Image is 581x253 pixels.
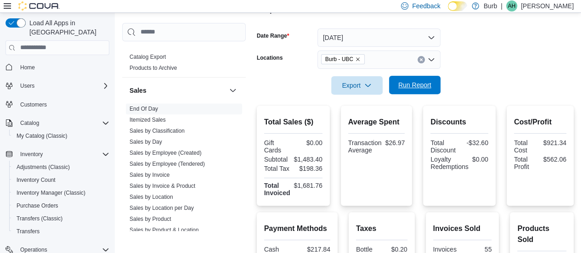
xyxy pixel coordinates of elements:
span: Transfers (Classic) [13,213,109,224]
button: Run Report [389,76,440,94]
button: Users [2,79,113,92]
input: Dark Mode [448,1,467,11]
a: Catalog Export [130,54,166,60]
span: Users [17,80,109,91]
div: Loyalty Redemptions [430,156,468,170]
div: $1,483.40 [294,156,322,163]
span: Users [20,82,34,90]
div: Subtotal [264,156,290,163]
span: Sales by Product [130,215,171,223]
div: $217.84 [299,246,330,253]
a: Transfers [13,226,43,237]
span: Sales by Employee (Tendered) [130,160,205,168]
button: Catalog [2,117,113,129]
button: Inventory [2,148,113,161]
a: My Catalog (Classic) [13,130,71,141]
span: AH [508,0,516,11]
button: Export [331,76,383,95]
span: Catalog Export [130,53,166,61]
h3: Sales [130,86,147,95]
span: Sales by Location per Day [130,204,194,212]
span: Transfers [17,228,39,235]
a: Sales by Product & Location [130,227,199,233]
span: Products to Archive [130,64,177,72]
a: Purchase Orders [13,200,62,211]
div: Products [122,51,246,77]
button: Products [227,33,238,44]
button: [DATE] [317,28,440,47]
a: Sales by Employee (Created) [130,150,202,156]
p: Burb [484,0,497,11]
button: Users [17,80,38,91]
span: Purchase Orders [13,200,109,211]
h2: Average Spent [348,117,405,128]
span: Inventory Count [13,174,109,186]
span: Customers [20,101,47,108]
div: $0.20 [384,246,407,253]
div: $921.34 [542,139,566,146]
a: Sales by Classification [130,128,185,134]
a: Sales by Location [130,194,173,200]
span: Purchase Orders [17,202,58,209]
h2: Products Sold [517,223,566,245]
div: $0.00 [472,156,488,163]
span: Sales by Day [130,138,162,146]
a: Inventory Manager (Classic) [13,187,89,198]
div: $562.06 [542,156,566,163]
span: Catalog [17,118,109,129]
div: Total Profit [514,156,538,170]
button: Clear input [417,56,425,63]
button: Catalog [17,118,43,129]
button: Inventory Count [9,174,113,186]
span: Sales by Location [130,193,173,201]
span: Sales by Product & Location [130,226,199,234]
div: Total Cost [514,139,538,154]
a: Sales by Location per Day [130,205,194,211]
span: Run Report [398,80,431,90]
a: End Of Day [130,106,158,112]
span: Burb - UBC [321,54,365,64]
div: $0.00 [295,139,322,146]
button: Purchase Orders [9,199,113,212]
a: Sales by Product [130,216,171,222]
a: Transfers (Classic) [13,213,66,224]
span: Transfers (Classic) [17,215,62,222]
a: Sales by Employee (Tendered) [130,161,205,167]
a: Adjustments (Classic) [13,162,73,173]
div: $198.36 [295,165,322,172]
span: Home [17,62,109,73]
span: Adjustments (Classic) [17,163,70,171]
span: Inventory Count [17,176,56,184]
span: Inventory [17,149,109,160]
h2: Invoices Sold [433,223,492,234]
p: [PERSON_NAME] [521,0,574,11]
button: Inventory Manager (Classic) [9,186,113,199]
h2: Total Sales ($) [264,117,322,128]
span: Burb - UBC [325,55,353,64]
label: Date Range [257,32,289,39]
a: Sales by Invoice & Product [130,183,195,189]
div: Axel Holin [506,0,517,11]
a: Sales by Day [130,139,162,145]
a: Inventory Count [13,174,59,186]
h2: Discounts [430,117,488,128]
span: Inventory Manager (Classic) [13,187,109,198]
span: My Catalog (Classic) [13,130,109,141]
span: Sales by Invoice [130,171,169,179]
strong: Total Invoiced [264,182,290,197]
span: End Of Day [130,105,158,112]
label: Locations [257,54,283,62]
div: $1,681.76 [294,182,322,189]
button: Sales [227,85,238,96]
button: Inventory [17,149,46,160]
img: Cova [18,1,60,11]
a: Customers [17,99,51,110]
button: Open list of options [428,56,435,63]
button: Home [2,61,113,74]
span: Catalog [20,119,39,127]
button: Customers [2,98,113,111]
span: Sales by Classification [130,127,185,135]
p: | [501,0,502,11]
button: Sales [130,86,226,95]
